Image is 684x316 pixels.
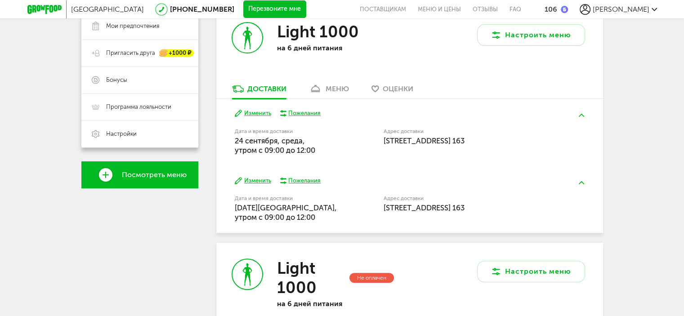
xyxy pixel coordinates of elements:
[277,258,347,297] h3: Light 1000
[106,130,137,138] span: Настройки
[81,93,198,120] a: Программа лояльности
[288,109,321,117] div: Пожелания
[477,261,585,282] button: Настроить меню
[81,161,198,188] a: Посмотреть меню
[384,196,551,201] label: Адрес доставки
[277,22,358,41] h3: Light 1000
[384,136,465,145] span: [STREET_ADDRESS] 163
[81,67,198,93] a: Бонусы
[81,40,198,67] a: Пригласить друга +1000 ₽
[160,49,194,57] div: +1000 ₽
[579,114,584,117] img: arrow-up-green.5eb5f82.svg
[545,5,557,13] div: 106
[71,5,144,13] span: [GEOGRAPHIC_DATA]
[277,44,393,52] p: на 6 дней питания
[247,85,286,93] div: Доставки
[235,109,271,118] button: Изменить
[122,171,187,179] span: Посмотреть меню
[106,22,159,30] span: Мои предпочтения
[277,299,393,308] p: на 6 дней питания
[288,177,321,185] div: Пожелания
[280,109,321,117] button: Пожелания
[280,177,321,185] button: Пожелания
[235,129,338,134] label: Дата и время доставки
[235,203,337,222] span: [DATE][GEOGRAPHIC_DATA], утром c 09:00 до 12:00
[106,103,171,111] span: Программа лояльности
[367,84,418,98] a: Оценки
[326,85,349,93] div: меню
[81,13,198,40] a: Мои предпочтения
[593,5,649,13] span: [PERSON_NAME]
[81,120,198,147] a: Настройки
[349,273,394,283] div: Не оплачен
[228,84,291,98] a: Доставки
[170,5,234,13] a: [PHONE_NUMBER]
[561,6,568,13] img: bonus_b.cdccf46.png
[235,136,315,155] span: 24 сентября, среда, утром c 09:00 до 12:00
[383,85,413,93] span: Оценки
[384,129,551,134] label: Адрес доставки
[106,49,155,57] span: Пригласить друга
[477,24,585,46] button: Настроить меню
[304,84,353,98] a: меню
[579,181,584,184] img: arrow-up-green.5eb5f82.svg
[235,177,271,185] button: Изменить
[235,196,338,201] label: Дата и время доставки
[243,0,306,18] button: Перезвоните мне
[106,76,127,84] span: Бонусы
[384,203,465,212] span: [STREET_ADDRESS] 163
